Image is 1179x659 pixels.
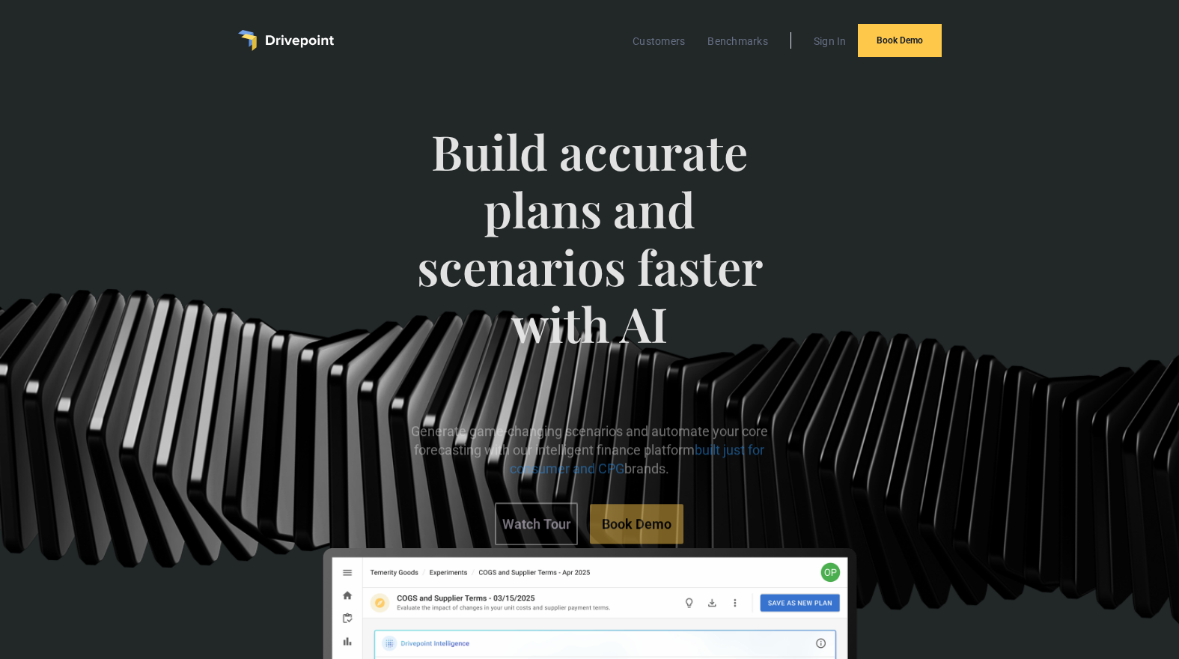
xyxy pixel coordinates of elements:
a: Benchmarks [700,31,776,51]
a: Watch Tour [496,502,579,545]
span: Build accurate plans and scenarios faster with AI [388,123,790,383]
p: Generate game-changing scenarios and automate your core forecasting with our intelligent finance ... [388,422,790,479]
a: Book Demo [591,504,684,544]
a: Customers [625,31,692,51]
a: home [238,30,334,51]
a: Book Demo [858,24,942,57]
a: Sign In [806,31,854,51]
